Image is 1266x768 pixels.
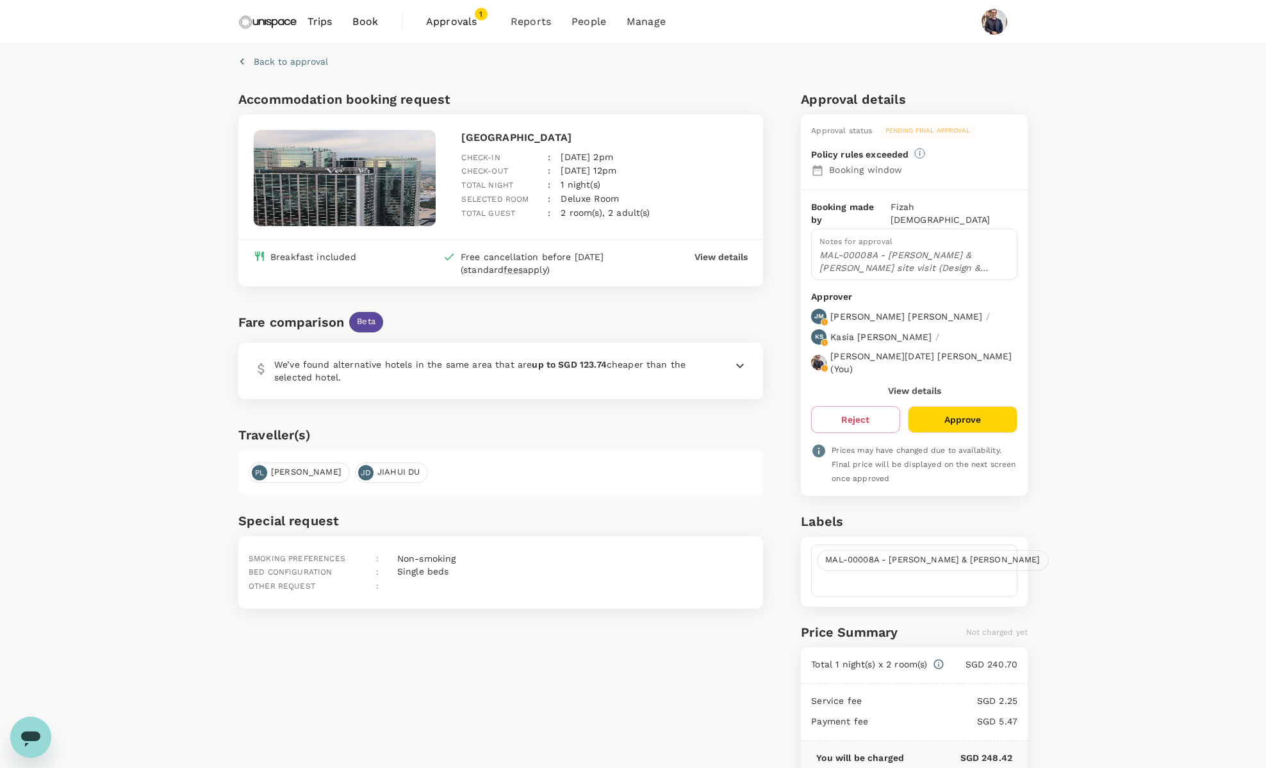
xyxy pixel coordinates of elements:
[816,751,904,764] p: You will be charged
[238,511,763,531] h6: Special request
[252,465,267,480] div: PL
[249,568,333,576] span: Bed configuration
[966,628,1028,637] span: Not charged yet
[254,55,328,68] p: Back to approval
[10,717,51,758] iframe: Button to launch messaging window
[830,310,982,323] p: [PERSON_NAME] [PERSON_NAME]
[561,151,613,163] p: [DATE] 2pm
[811,148,908,161] p: Policy rules exceeded
[254,130,436,226] img: hotel
[352,14,378,29] span: Book
[511,14,551,29] span: Reports
[538,182,550,206] div: :
[561,206,650,219] p: 2 room(s), 2 adult(s)
[830,350,1017,375] p: [PERSON_NAME][DATE] [PERSON_NAME] ( You )
[818,554,1048,566] span: MAL-00008A - [PERSON_NAME] & [PERSON_NAME]
[982,9,1007,35] img: Timothy Luther Noel Larson
[349,316,383,328] span: Beta
[908,406,1017,433] button: Approve
[891,200,1017,226] p: Fizah [DEMOGRAPHIC_DATA]
[811,715,868,728] p: Payment fee
[270,250,356,263] div: Breakfast included
[461,181,513,190] span: Total night
[561,178,600,191] p: 1 night(s)
[888,386,941,396] button: View details
[811,355,826,370] img: avatar-66beb14e4999c.jpeg
[308,14,333,29] span: Trips
[376,568,379,576] span: :
[538,154,550,178] div: :
[811,658,927,671] p: Total 1 night(s) x 2 room(s)
[832,446,1015,483] span: Prices may have changed due to availability. Final price will be displayed on the next screen onc...
[801,511,1028,532] h6: Labels
[238,425,763,445] h6: Traveller(s)
[461,209,515,218] span: Total guest
[811,125,872,138] div: Approval status
[538,168,550,192] div: :
[392,547,456,565] div: Non-smoking
[263,466,349,478] span: [PERSON_NAME]
[461,250,643,276] div: Free cancellation before [DATE] (standard apply)
[986,310,990,323] p: /
[532,359,606,370] b: up to SGD 123.74
[904,751,1012,764] p: SGD 248.42
[426,14,490,29] span: Approvals
[358,465,374,480] div: JD
[811,290,1017,304] p: Approver
[461,130,747,145] p: [GEOGRAPHIC_DATA]
[695,250,748,263] button: View details
[819,237,892,246] span: Notes for approval
[370,466,427,478] span: JIAHUI DU
[238,8,297,36] img: Unispace
[461,195,529,204] span: Selected room
[249,582,315,591] span: Other request
[238,312,344,332] div: Fare comparison
[238,89,498,110] h6: Accommodation booking request
[538,196,550,220] div: :
[814,312,824,321] p: JM
[868,715,1017,728] p: SGD 5.47
[376,582,379,591] span: :
[249,554,345,563] span: Smoking preferences
[461,167,507,176] span: Check-out
[830,331,932,343] p: Kasia [PERSON_NAME]
[538,140,550,165] div: :
[815,332,823,341] p: KS
[627,14,666,29] span: Manage
[801,622,898,642] h6: Price Summary
[461,153,500,162] span: Check-in
[504,265,523,275] span: fees
[829,163,1017,176] p: Booking window
[475,8,488,20] span: 1
[238,55,328,68] button: Back to approval
[819,249,1009,274] p: MAL-00008A - [PERSON_NAME] & [PERSON_NAME] site visit (Design & Delivery) + GWI Event in [GEOGRAP...
[811,694,862,707] p: Service fee
[935,331,939,343] p: /
[561,164,616,177] p: [DATE] 12pm
[801,89,1028,110] h6: Approval details
[392,560,449,579] div: Single beds
[862,694,1017,707] p: SGD 2.25
[878,126,978,135] span: Pending final approval
[571,14,606,29] span: People
[811,200,890,226] p: Booking made by
[561,192,619,205] p: Deluxe Room
[811,406,900,433] button: Reject
[376,554,379,563] span: :
[944,658,1017,671] p: SGD 240.70
[274,358,701,384] p: We’ve found alternative hotels in the same area that are cheaper than the selected hotel.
